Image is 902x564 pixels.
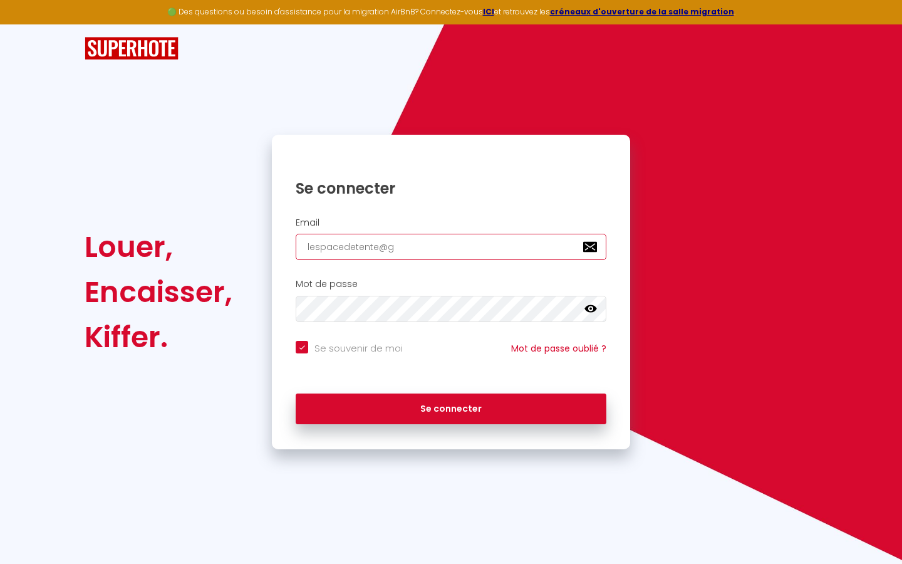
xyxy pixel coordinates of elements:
[85,224,232,269] div: Louer,
[85,315,232,360] div: Kiffer.
[550,6,734,17] a: créneaux d'ouverture de la salle migration
[483,6,494,17] a: ICI
[296,217,606,228] h2: Email
[296,234,606,260] input: Ton Email
[296,394,606,425] button: Se connecter
[85,269,232,315] div: Encaisser,
[85,37,179,60] img: SuperHote logo
[10,5,48,43] button: Ouvrir le widget de chat LiveChat
[296,279,606,290] h2: Mot de passe
[296,179,606,198] h1: Se connecter
[511,342,606,355] a: Mot de passe oublié ?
